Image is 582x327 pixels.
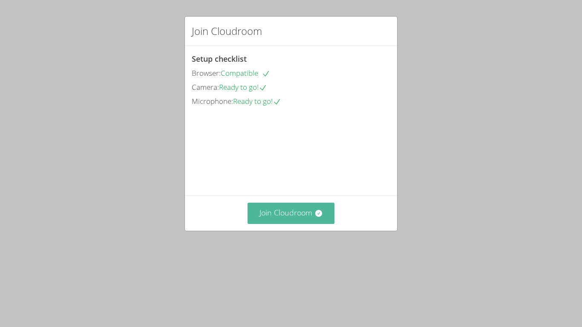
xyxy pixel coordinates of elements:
span: Compatible [221,68,270,78]
span: Ready to go! [233,96,281,106]
span: Microphone: [192,96,233,106]
span: Browser: [192,68,221,78]
button: Join Cloudroom [248,203,335,224]
h2: Join Cloudroom [192,23,262,39]
span: Setup checklist [192,54,247,64]
span: Camera: [192,82,219,92]
span: Ready to go! [219,82,267,92]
